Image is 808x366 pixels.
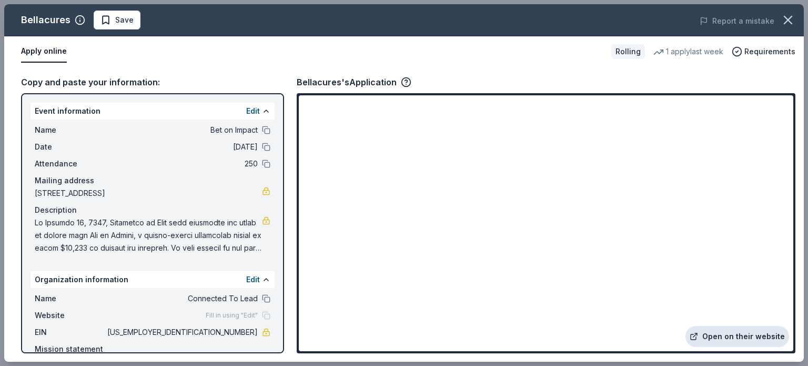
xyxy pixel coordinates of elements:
[611,44,645,59] div: Rolling
[35,187,262,200] span: [STREET_ADDRESS]
[700,15,774,27] button: Report a mistake
[31,103,275,120] div: Event information
[105,326,258,339] span: [US_EMPLOYER_IDENTIFICATION_NUMBER]
[115,14,134,26] span: Save
[246,105,260,117] button: Edit
[744,45,795,58] span: Requirements
[21,41,67,63] button: Apply online
[21,75,284,89] div: Copy and paste your information:
[105,157,258,170] span: 250
[206,311,258,320] span: Fill in using "Edit"
[732,45,795,58] button: Requirements
[685,326,789,347] a: Open on their website
[31,271,275,288] div: Organization information
[35,343,270,355] div: Mission statement
[21,12,70,28] div: Bellacures
[35,157,105,170] span: Attendance
[35,216,262,254] span: Lo Ipsumdo 16, 7347, Sitametco ad Elit sedd eiusmodte inc utlab et dolore magn Ali en Admini, v q...
[94,11,140,29] button: Save
[35,174,270,187] div: Mailing address
[35,309,105,322] span: Website
[653,45,723,58] div: 1 apply last week
[35,204,270,216] div: Description
[35,326,105,339] span: EIN
[246,273,260,286] button: Edit
[297,75,411,89] div: Bellacures's Application
[35,292,105,305] span: Name
[105,292,258,305] span: Connected To Lead
[105,141,258,153] span: [DATE]
[105,124,258,136] span: Bet on Impact
[35,141,105,153] span: Date
[35,124,105,136] span: Name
